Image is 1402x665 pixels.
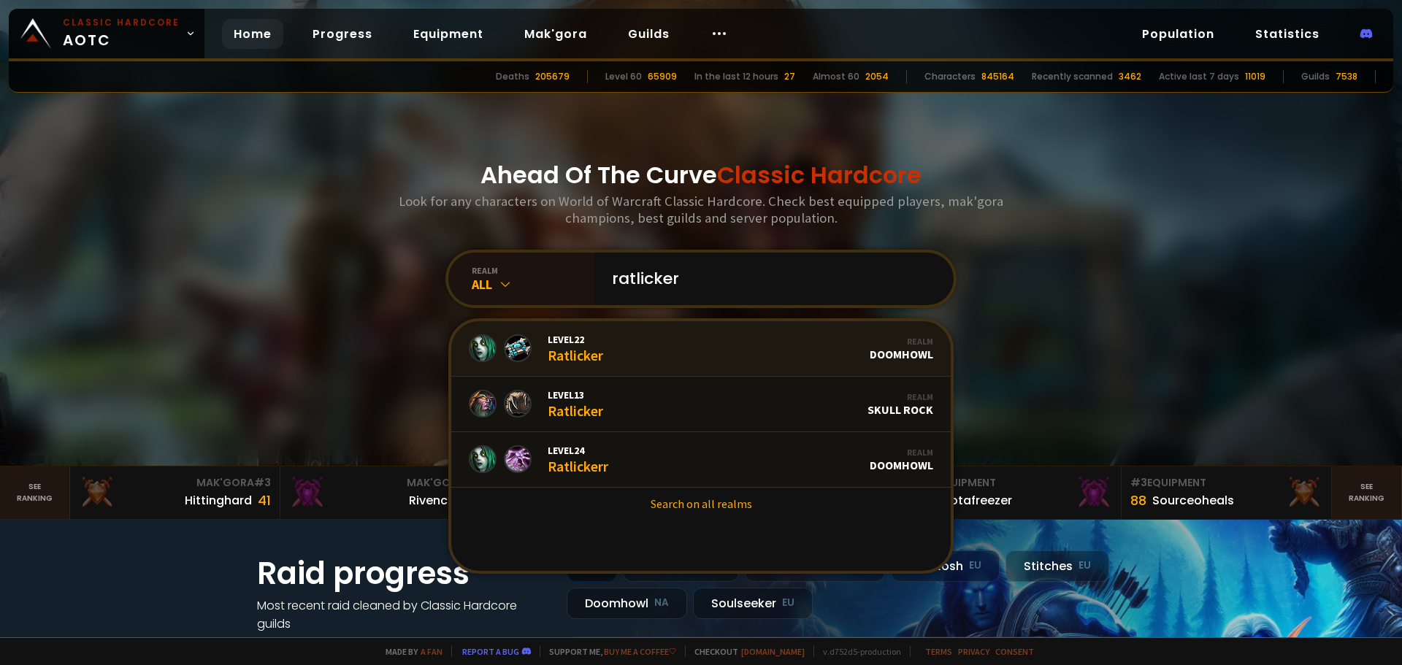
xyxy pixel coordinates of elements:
div: 88 [1130,491,1146,510]
div: Equipment [1130,475,1322,491]
a: Report a bug [462,646,519,657]
span: Level 24 [548,444,608,457]
div: 65909 [648,70,677,83]
div: Ratlicker [548,333,603,364]
div: 11019 [1245,70,1265,83]
a: Home [222,19,283,49]
a: Privacy [958,646,989,657]
div: In the last 12 hours [694,70,778,83]
a: Buy me a coffee [604,646,676,657]
div: Mak'Gora [79,475,271,491]
div: Stitches [1005,550,1109,582]
a: Mak'Gora#3Hittinghard41 [70,466,280,519]
div: 41 [258,491,271,510]
div: Doomhowl [870,336,933,361]
a: Progress [301,19,384,49]
div: Realm [870,336,933,347]
div: 3462 [1119,70,1141,83]
div: Guilds [1301,70,1330,83]
span: Level 13 [548,388,603,401]
div: Nek'Rosh [891,550,1000,582]
a: #2Equipment88Notafreezer [911,466,1122,519]
span: # 3 [254,475,271,490]
h1: Ahead Of The Curve [480,158,922,193]
div: Recently scanned [1032,70,1113,83]
small: EU [969,558,981,573]
a: [DOMAIN_NAME] [741,646,805,657]
small: EU [1079,558,1091,573]
div: 845164 [981,70,1014,83]
div: Deaths [496,70,529,83]
a: Seeranking [1332,466,1402,519]
a: Mak'Gora#2Rivench100 [280,466,491,519]
div: Sourceoheals [1152,491,1234,510]
span: v. d752d5 - production [813,646,901,657]
div: 205679 [535,70,570,83]
small: EU [782,596,794,610]
a: Statistics [1244,19,1331,49]
a: Classic HardcoreAOTC [9,9,204,58]
a: Equipment [402,19,495,49]
div: Characters [924,70,976,83]
a: Mak'gora [513,19,599,49]
div: Realm [870,447,933,458]
div: Ratlicker [548,388,603,420]
small: Classic Hardcore [63,16,180,29]
div: Skull Rock [867,391,933,417]
a: Guilds [616,19,681,49]
input: Search a character... [603,253,936,305]
h1: Raid progress [257,550,549,596]
div: Hittinghard [185,491,252,510]
div: Doomhowl [567,588,687,619]
span: Level 22 [548,333,603,346]
div: Almost 60 [813,70,859,83]
a: See all progress [257,634,352,650]
span: Made by [377,646,443,657]
div: 7538 [1336,70,1357,83]
small: NA [654,596,669,610]
a: Population [1130,19,1226,49]
span: Classic Hardcore [717,158,922,191]
div: Active last 7 days [1159,70,1239,83]
div: Ratlickerr [548,444,608,475]
div: Soulseeker [693,588,813,619]
a: Consent [995,646,1034,657]
div: All [472,276,594,293]
div: 27 [784,70,795,83]
div: Rivench [409,491,455,510]
div: 2054 [865,70,889,83]
div: Equipment [920,475,1112,491]
div: realm [472,265,594,276]
div: Notafreezer [942,491,1012,510]
div: Realm [867,391,933,402]
div: Level 60 [605,70,642,83]
span: Support me, [540,646,676,657]
a: Search on all realms [451,488,951,520]
h4: Most recent raid cleaned by Classic Hardcore guilds [257,596,549,633]
a: Level24RatlickerrRealmDoomhowl [451,432,951,488]
div: Doomhowl [870,447,933,472]
div: Mak'Gora [289,475,481,491]
h3: Look for any characters on World of Warcraft Classic Hardcore. Check best equipped players, mak'g... [393,193,1009,226]
a: a fan [421,646,443,657]
span: Checkout [685,646,805,657]
a: Level13RatlickerRealmSkull Rock [451,377,951,432]
a: #3Equipment88Sourceoheals [1122,466,1332,519]
span: # 3 [1130,475,1147,490]
span: AOTC [63,16,180,51]
a: Level22RatlickerRealmDoomhowl [451,321,951,377]
a: Terms [925,646,952,657]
